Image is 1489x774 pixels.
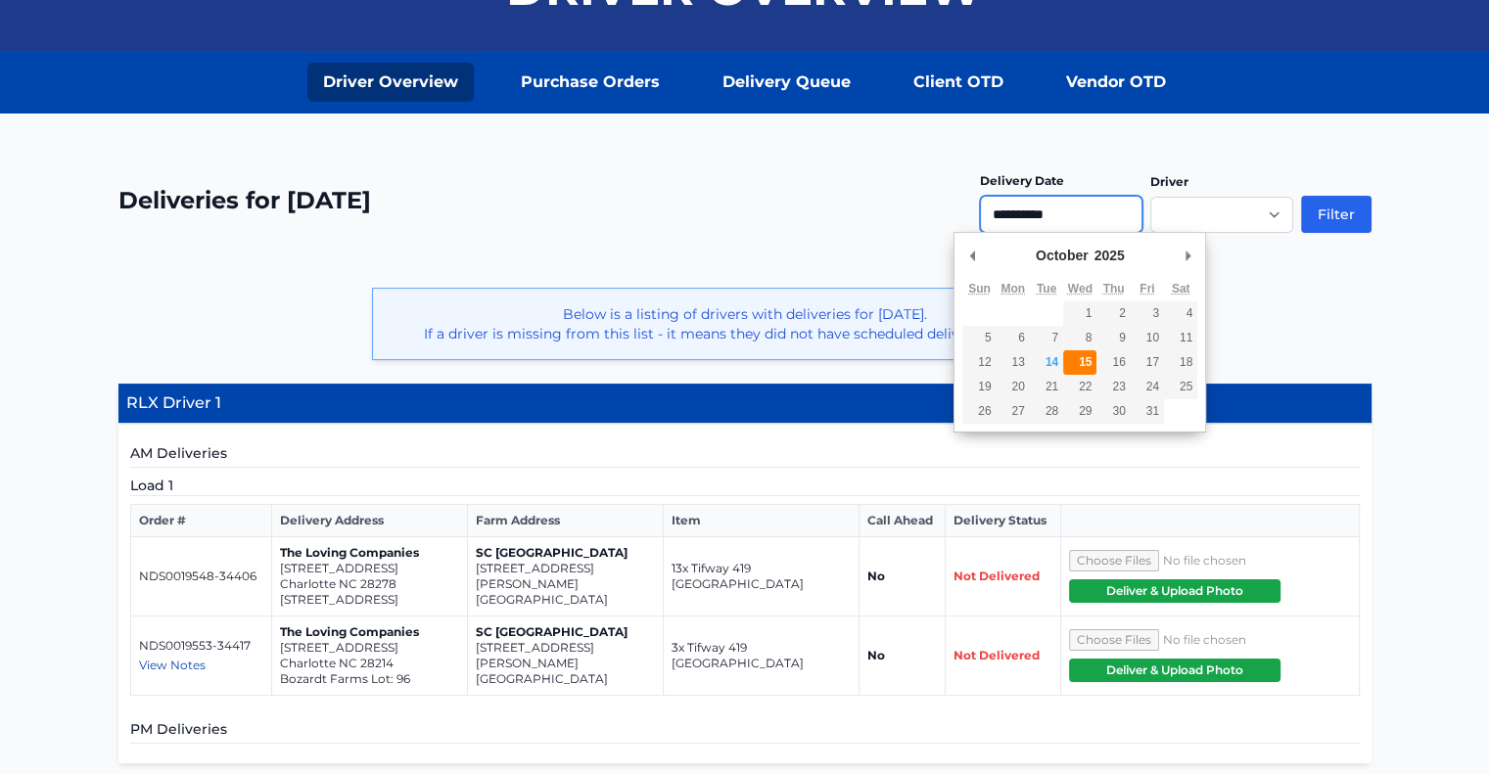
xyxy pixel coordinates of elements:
[867,648,885,662] strong: No
[962,399,996,424] button: 26
[505,63,675,102] a: Purchase Orders
[307,63,474,102] a: Driver Overview
[1131,399,1164,424] button: 31
[139,569,263,584] p: NDS0019548-34406
[1164,326,1197,350] button: 11
[280,592,459,608] p: [STREET_ADDRESS]
[476,545,655,561] p: SC [GEOGRAPHIC_DATA]
[663,505,859,537] th: Item
[1063,375,1096,399] button: 22
[476,624,655,640] p: SC [GEOGRAPHIC_DATA]
[1033,241,1092,270] div: October
[954,569,1040,583] span: Not Delivered
[954,648,1040,662] span: Not Delivered
[1030,399,1063,424] button: 28
[962,350,996,375] button: 12
[1131,350,1164,375] button: 17
[280,656,459,671] p: Charlotte NC 28214
[1063,301,1096,326] button: 1
[962,326,996,350] button: 5
[997,399,1030,424] button: 27
[663,537,859,616] td: 13x Tifway 419 [GEOGRAPHIC_DATA]
[1000,282,1025,296] abbr: Monday
[898,63,1019,102] a: Client OTD
[997,326,1030,350] button: 6
[1037,282,1056,296] abbr: Tuesday
[476,561,655,592] p: [STREET_ADDRESS][PERSON_NAME]
[280,640,459,656] p: [STREET_ADDRESS]
[707,63,866,102] a: Delivery Queue
[980,173,1064,188] label: Delivery Date
[1063,326,1096,350] button: 8
[1096,301,1130,326] button: 2
[280,561,459,576] p: [STREET_ADDRESS]
[476,592,655,608] p: [GEOGRAPHIC_DATA]
[1050,63,1182,102] a: Vendor OTD
[1172,282,1190,296] abbr: Saturday
[1096,375,1130,399] button: 23
[130,443,1360,468] h5: AM Deliveries
[962,241,982,270] button: Previous Month
[1140,282,1154,296] abbr: Friday
[130,719,1360,744] h5: PM Deliveries
[280,576,459,592] p: Charlotte NC 28278
[859,505,945,537] th: Call Ahead
[946,505,1061,537] th: Delivery Status
[1131,326,1164,350] button: 10
[997,375,1030,399] button: 20
[1096,350,1130,375] button: 16
[130,476,1360,496] h5: Load 1
[476,671,655,687] p: [GEOGRAPHIC_DATA]
[1131,301,1164,326] button: 3
[1030,326,1063,350] button: 7
[1164,375,1197,399] button: 25
[130,505,271,537] th: Order #
[1164,350,1197,375] button: 18
[1301,196,1372,233] button: Filter
[1178,241,1197,270] button: Next Month
[389,304,1100,343] p: Below is a listing of drivers with deliveries for [DATE]. If a driver is missing from this list -...
[1030,350,1063,375] button: 14
[968,282,991,296] abbr: Sunday
[663,616,859,696] td: 3x Tifway 419 [GEOGRAPHIC_DATA]
[1068,282,1093,296] abbr: Wednesday
[1164,301,1197,326] button: 4
[280,624,459,640] p: The Loving Companies
[1096,326,1130,350] button: 9
[1063,350,1096,375] button: 15
[118,185,371,216] h2: Deliveries for [DATE]
[1030,375,1063,399] button: 21
[1150,174,1188,189] label: Driver
[980,196,1142,233] input: Use the arrow keys to pick a date
[1131,375,1164,399] button: 24
[476,640,655,671] p: [STREET_ADDRESS][PERSON_NAME]
[280,545,459,561] p: The Loving Companies
[962,375,996,399] button: 19
[1063,399,1096,424] button: 29
[1103,282,1125,296] abbr: Thursday
[118,384,1372,424] h4: RLX Driver 1
[1069,579,1280,603] button: Deliver & Upload Photo
[997,350,1030,375] button: 13
[467,505,663,537] th: Farm Address
[1092,241,1128,270] div: 2025
[1069,659,1280,682] button: Deliver & Upload Photo
[139,638,263,654] p: NDS0019553-34417
[271,505,467,537] th: Delivery Address
[867,569,885,583] strong: No
[280,671,459,687] p: Bozardt Farms Lot: 96
[1096,399,1130,424] button: 30
[139,658,206,672] span: View Notes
